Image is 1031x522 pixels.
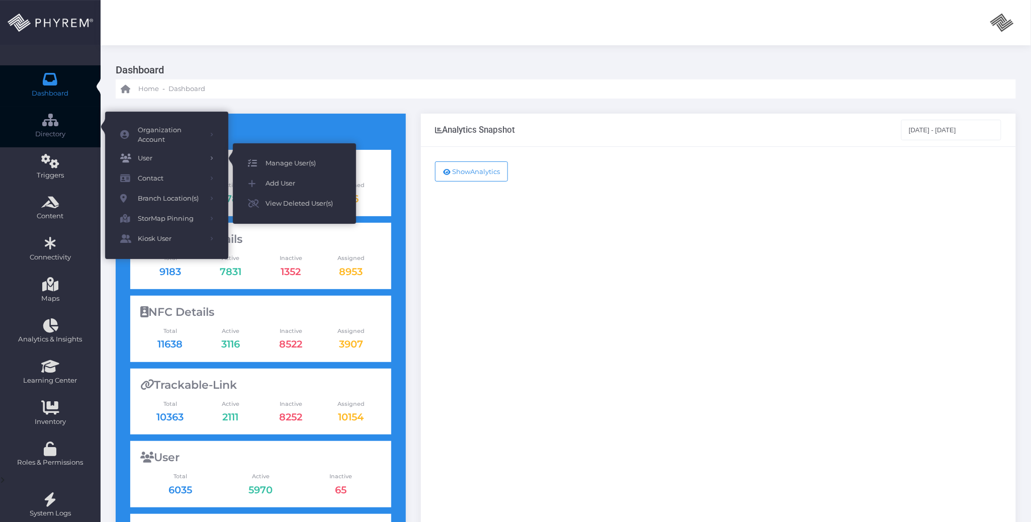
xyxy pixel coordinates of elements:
[121,79,159,99] a: Home
[116,60,1008,79] h3: Dashboard
[7,334,94,344] span: Analytics & Insights
[138,192,203,205] span: Branch Location(s)
[220,472,301,481] span: Active
[901,120,1002,140] input: Select Date Range
[7,508,94,518] span: System Logs
[7,211,94,221] span: Content
[338,411,364,423] a: 10154
[105,168,228,189] a: Contact
[261,254,321,263] span: Inactive
[138,152,203,165] span: User
[41,294,59,304] span: Maps
[140,306,381,319] div: NFC Details
[105,209,228,229] a: StorMap Pinning
[159,266,181,278] a: 9183
[435,125,515,135] div: Analytics Snapshot
[140,327,201,335] span: Total
[105,189,228,209] a: Branch Location(s)
[140,400,201,408] span: Total
[233,194,356,214] a: View Deleted User(s)
[7,170,94,181] span: Triggers
[138,125,203,145] span: Organization Account
[7,252,94,263] span: Connectivity
[266,177,341,190] span: Add User
[200,400,261,408] span: Active
[140,379,381,392] div: Trackable-Link
[221,338,240,350] a: 3116
[157,411,184,423] a: 10363
[279,411,302,423] a: 8252
[32,89,69,99] span: Dashboard
[200,254,261,263] span: Active
[266,157,341,170] span: Manage User(s)
[266,197,341,210] span: View Deleted User(s)
[138,232,203,245] span: Kiosk User
[168,79,205,99] a: Dashboard
[168,484,192,496] a: 6035
[138,172,203,185] span: Contact
[168,84,205,94] span: Dashboard
[140,233,381,246] div: QR-Code Details
[248,484,273,496] a: 5970
[140,451,381,464] div: User
[222,411,238,423] a: 2111
[200,327,261,335] span: Active
[140,472,221,481] span: Total
[7,417,94,427] span: Inventory
[452,167,470,176] span: Show
[138,212,203,225] span: StorMap Pinning
[105,148,228,168] a: User
[220,266,241,278] a: 7831
[321,327,381,335] span: Assigned
[105,229,228,249] a: Kiosk User
[138,84,159,94] span: Home
[321,400,381,408] span: Assigned
[158,338,183,350] a: 11638
[105,122,228,148] a: Organization Account
[261,327,321,335] span: Inactive
[335,484,347,496] a: 65
[279,338,302,350] a: 8522
[321,254,381,263] span: Assigned
[161,84,166,94] li: -
[435,161,508,182] button: ShowAnalytics
[233,173,356,194] a: Add User
[339,338,363,350] a: 3907
[281,266,301,278] a: 1352
[301,472,381,481] span: Inactive
[233,153,356,173] a: Manage User(s)
[339,266,363,278] a: 8953
[261,400,321,408] span: Inactive
[7,376,94,386] span: Learning Center
[7,129,94,139] span: Directory
[7,458,94,468] span: Roles & Permissions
